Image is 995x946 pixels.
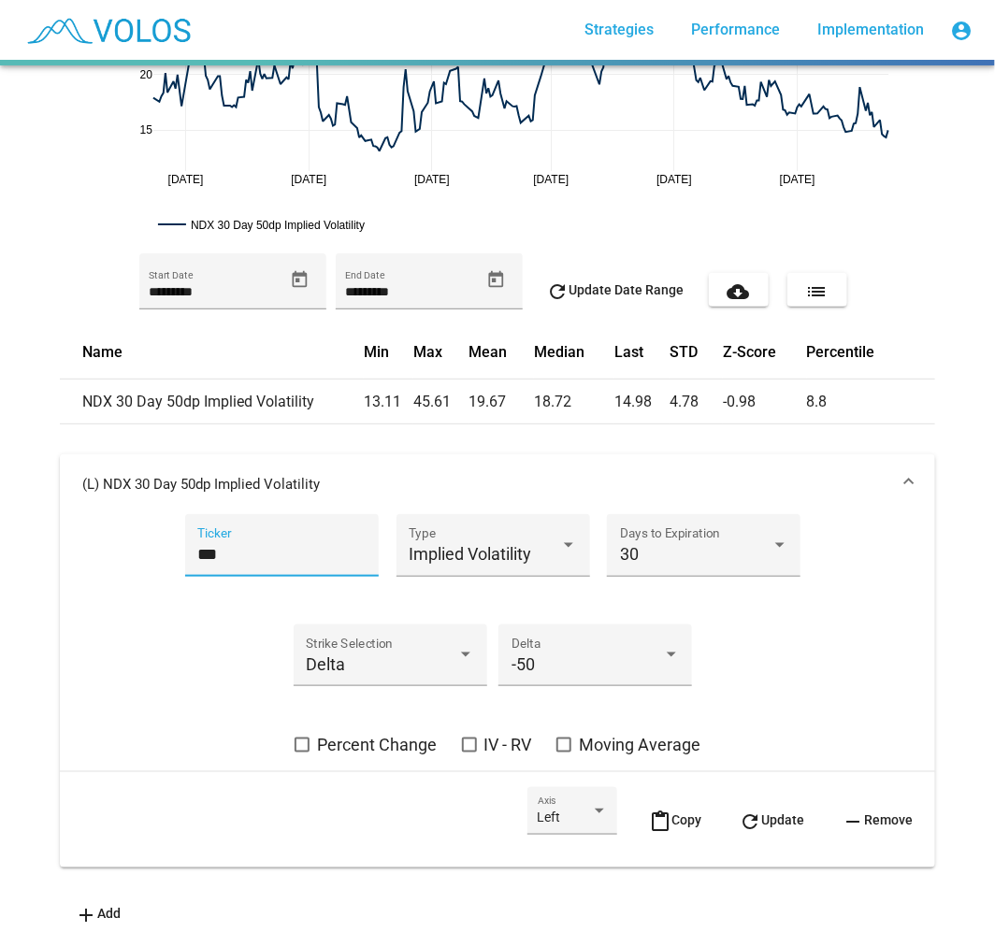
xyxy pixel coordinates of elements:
[807,343,875,362] button: Change sorting for percentile
[620,544,639,564] span: 30
[306,654,345,674] span: Delta
[469,343,507,362] button: Change sorting for mean
[364,343,389,362] button: Change sorting for min
[60,454,935,514] mat-expansion-panel-header: (L) NDX 30 Day 50dp Implied Volatility
[484,734,532,756] span: IV - RV
[807,380,935,424] td: 8.8
[842,810,864,833] mat-icon: remove
[802,13,939,47] a: Implementation
[480,264,512,296] button: Open calendar
[806,280,829,303] mat-icon: list
[82,343,123,362] button: Change sorting for name
[60,380,364,424] td: NDX 30 Day 50dp Implied Volatility
[676,13,795,47] a: Performance
[409,544,531,564] span: Implied Volatility
[532,273,699,307] button: Update Date Range
[724,787,819,853] button: Update
[584,21,654,38] span: Strategies
[670,380,723,424] td: 4.78
[634,787,716,853] button: Copy
[579,734,700,756] span: Moving Average
[60,897,136,931] button: Add
[75,905,97,927] mat-icon: add
[723,380,807,424] td: -0.98
[728,280,750,303] mat-icon: cloud_download
[649,812,701,827] span: Copy
[547,280,570,303] mat-icon: refresh
[723,343,776,362] button: Change sorting for z_score
[364,380,414,424] td: 13.11
[827,787,928,853] button: Remove
[570,13,669,47] a: Strategies
[512,654,535,674] span: -50
[842,812,913,827] span: Remove
[283,264,316,296] button: Open calendar
[469,380,534,424] td: 19.67
[547,282,685,297] span: Update Date Range
[75,907,121,922] span: Add
[739,810,761,833] mat-icon: refresh
[538,810,561,824] span: Left
[15,7,200,53] img: blue_transparent.png
[614,343,643,362] button: Change sorting for last
[670,343,698,362] button: Change sorting for std
[82,475,890,494] mat-panel-title: (L) NDX 30 Day 50dp Implied Volatility
[739,812,804,827] span: Update
[691,21,780,38] span: Performance
[817,21,924,38] span: Implementation
[534,343,584,362] button: Change sorting for median
[950,20,973,42] mat-icon: account_circle
[317,734,437,756] span: Percent Change
[413,380,469,424] td: 45.61
[649,810,671,833] mat-icon: content_paste
[534,380,614,424] td: 18.72
[413,343,442,362] button: Change sorting for max
[60,514,935,867] div: (L) NDX 30 Day 50dp Implied Volatility
[614,380,670,424] td: 14.98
